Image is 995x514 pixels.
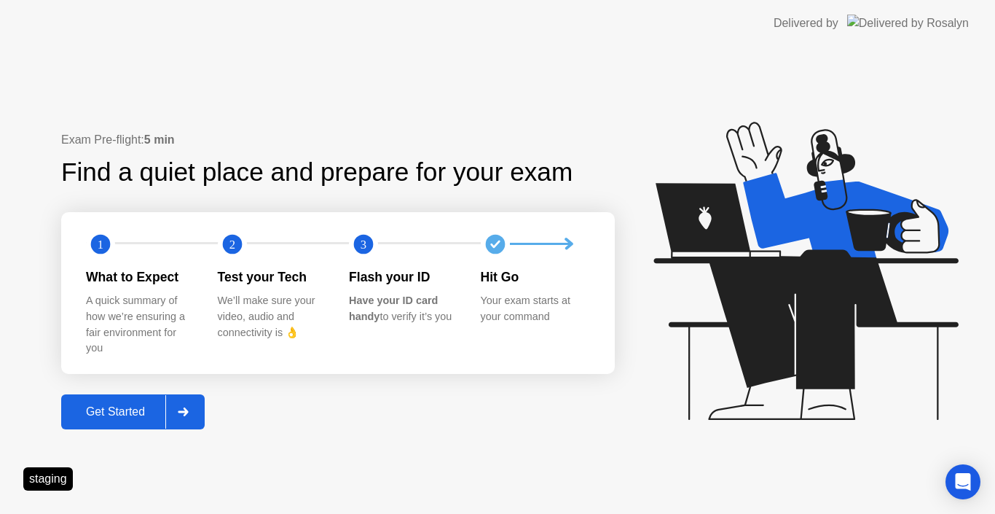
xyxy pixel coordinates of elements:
[98,238,103,252] text: 1
[61,131,615,149] div: Exam Pre-flight:
[349,295,438,322] b: Have your ID card handy
[61,153,575,192] div: Find a quiet place and prepare for your exam
[349,268,457,287] div: Flash your ID
[945,464,980,499] div: Open Intercom Messenger
[481,268,589,287] div: Hit Go
[774,15,838,32] div: Delivered by
[847,15,969,31] img: Delivered by Rosalyn
[144,133,175,146] b: 5 min
[218,293,326,340] div: We’ll make sure your video, audio and connectivity is 👌
[23,467,73,491] div: staging
[481,293,589,324] div: Your exam starts at your command
[361,238,366,252] text: 3
[86,268,194,287] div: What to Expect
[229,238,235,252] text: 2
[61,394,205,429] button: Get Started
[349,293,457,324] div: to verify it’s you
[218,268,326,287] div: Test your Tech
[86,293,194,356] div: A quick summary of how we’re ensuring a fair environment for you
[66,405,165,418] div: Get Started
